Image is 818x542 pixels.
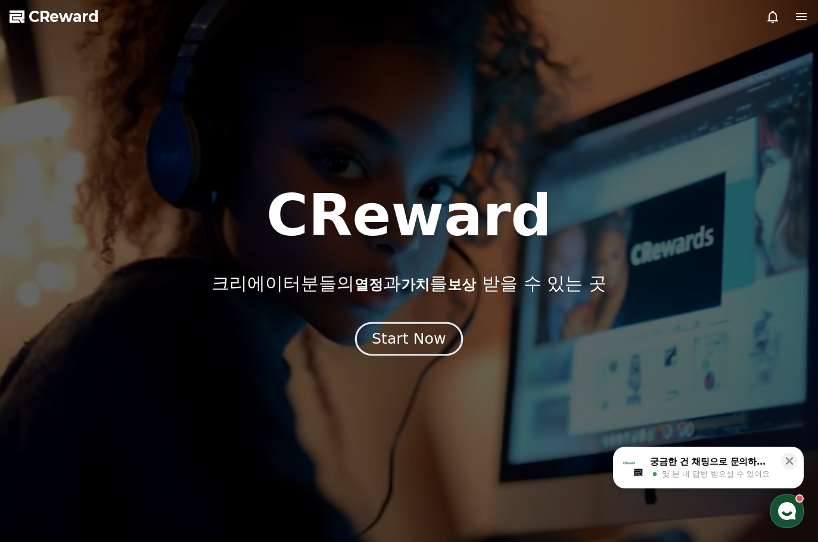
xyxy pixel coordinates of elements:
[357,335,461,346] a: Start Now
[447,276,476,293] span: 보상
[154,378,229,407] a: 설정
[401,276,430,293] span: 가치
[184,395,198,405] span: 설정
[372,329,446,349] div: Start Now
[10,7,99,26] a: CReward
[266,187,552,244] h1: CReward
[355,322,463,356] button: Start Now
[38,395,45,405] span: 홈
[29,7,99,26] span: CReward
[212,273,606,294] p: 크리에이터분들의 과 를 받을 수 있는 곳
[109,396,123,406] span: 대화
[79,378,154,407] a: 대화
[354,276,383,293] span: 열정
[4,378,79,407] a: 홈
